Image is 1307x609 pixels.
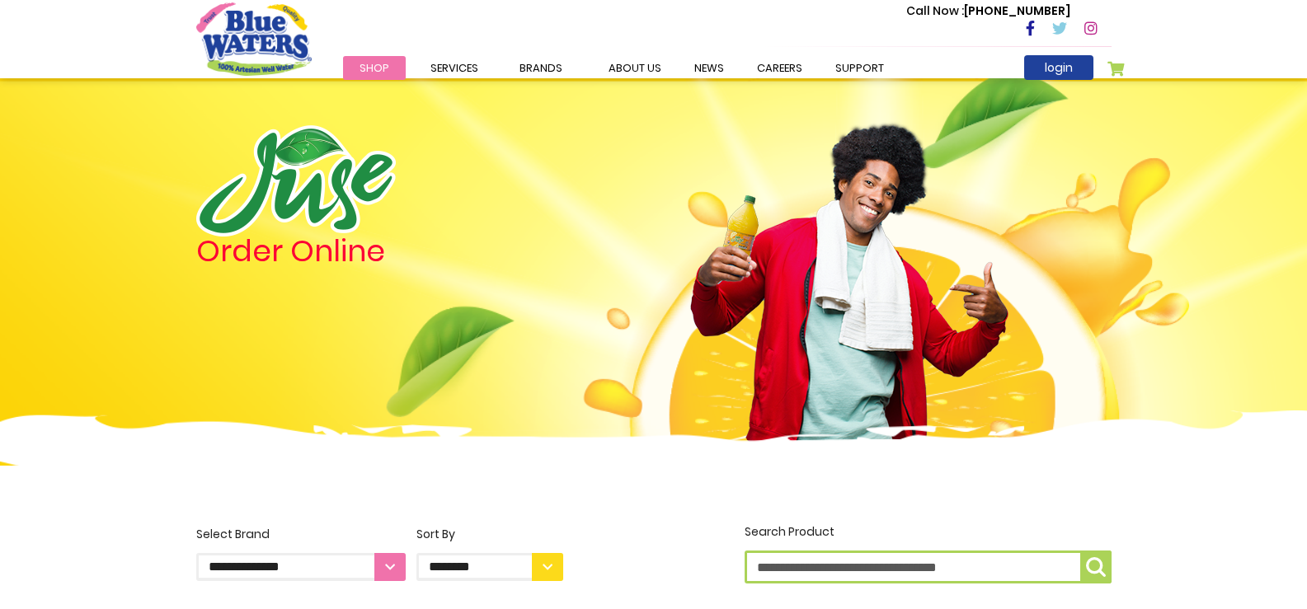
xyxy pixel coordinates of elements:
[819,56,900,80] a: support
[1080,550,1112,583] button: Search Product
[416,526,563,543] div: Sort By
[906,2,1070,20] p: [PHONE_NUMBER]
[1024,55,1093,80] a: login
[416,553,563,581] select: Sort By
[196,526,406,581] label: Select Brand
[740,56,819,80] a: careers
[745,523,1112,583] label: Search Product
[196,125,396,237] img: logo
[196,237,563,266] h4: Order Online
[745,550,1112,583] input: Search Product
[1086,557,1106,577] img: search-icon.png
[430,60,478,76] span: Services
[196,553,406,581] select: Select Brand
[360,60,389,76] span: Shop
[520,60,562,76] span: Brands
[906,2,964,19] span: Call Now :
[196,2,312,75] a: store logo
[689,95,1010,447] img: man.png
[678,56,740,80] a: News
[592,56,678,80] a: about us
